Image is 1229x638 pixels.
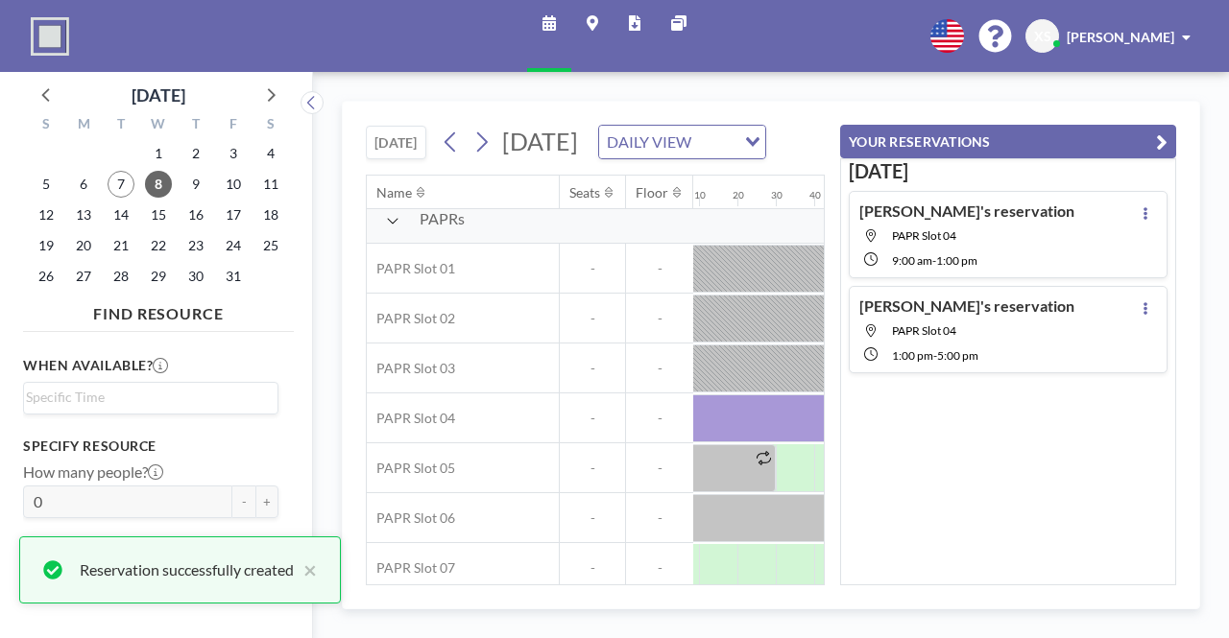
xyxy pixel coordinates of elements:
[560,360,625,377] span: -
[560,410,625,427] span: -
[892,348,933,363] span: 1:00 PM
[697,130,734,154] input: Search for option
[859,201,1074,221] h4: [PERSON_NAME]'s reservation
[560,310,625,327] span: -
[31,17,69,56] img: organization-logo
[28,113,65,138] div: S
[23,533,59,553] label: Floor
[367,360,455,377] span: PAPR Slot 03
[177,113,214,138] div: T
[214,113,252,138] div: F
[936,253,977,268] span: 1:00 PM
[859,296,1074,316] h4: [PERSON_NAME]'s reservation
[103,113,140,138] div: T
[257,201,284,228] span: Saturday, October 18, 2025
[636,184,668,201] div: Floor
[220,171,247,198] span: Friday, October 10, 2025
[771,189,783,201] div: 30
[182,201,209,228] span: Thursday, October 16, 2025
[182,171,209,198] span: Thursday, October 9, 2025
[420,209,465,228] span: PAPRs
[132,82,185,108] div: [DATE]
[626,360,693,377] span: -
[145,201,172,228] span: Wednesday, October 15, 2025
[255,485,278,518] button: +
[70,171,97,198] span: Monday, October 6, 2025
[182,140,209,167] span: Thursday, October 2, 2025
[257,232,284,259] span: Saturday, October 25, 2025
[108,263,134,290] span: Tuesday, October 28, 2025
[733,189,744,201] div: 20
[932,253,936,268] span: -
[840,125,1176,158] button: YOUR RESERVATIONS
[626,410,693,427] span: -
[70,201,97,228] span: Monday, October 13, 2025
[560,509,625,527] span: -
[626,460,693,477] span: -
[366,126,426,159] button: [DATE]
[376,184,412,201] div: Name
[145,171,172,198] span: Wednesday, October 8, 2025
[849,159,1168,183] h3: [DATE]
[560,260,625,277] span: -
[626,260,693,277] span: -
[145,232,172,259] span: Wednesday, October 22, 2025
[626,310,693,327] span: -
[108,171,134,198] span: Tuesday, October 7, 2025
[933,348,937,363] span: -
[1067,29,1174,45] span: [PERSON_NAME]
[626,559,693,577] span: -
[502,127,578,155] span: [DATE]
[257,171,284,198] span: Saturday, October 11, 2025
[220,140,247,167] span: Friday, October 3, 2025
[140,113,178,138] div: W
[367,260,455,277] span: PAPR Slot 01
[80,558,294,581] div: Reservation successfully created
[26,387,267,408] input: Search for option
[694,189,706,201] div: 10
[626,509,693,527] span: -
[1034,28,1051,45] span: XS
[367,410,455,427] span: PAPR Slot 04
[108,232,134,259] span: Tuesday, October 21, 2025
[220,232,247,259] span: Friday, October 24, 2025
[560,460,625,477] span: -
[367,509,455,527] span: PAPR Slot 06
[220,201,247,228] span: Friday, October 17, 2025
[937,348,978,363] span: 5:00 PM
[367,460,455,477] span: PAPR Slot 05
[569,184,600,201] div: Seats
[257,140,284,167] span: Saturday, October 4, 2025
[23,296,294,323] h4: FIND RESOURCE
[892,323,956,338] span: PAPR Slot 04
[65,113,103,138] div: M
[33,232,60,259] span: Sunday, October 19, 2025
[23,462,163,482] label: How many people?
[33,263,60,290] span: Sunday, October 26, 2025
[232,485,255,518] button: -
[70,232,97,259] span: Monday, October 20, 2025
[367,559,455,577] span: PAPR Slot 07
[367,310,455,327] span: PAPR Slot 02
[182,263,209,290] span: Thursday, October 30, 2025
[252,113,289,138] div: S
[108,201,134,228] span: Tuesday, October 14, 2025
[24,383,277,412] div: Search for option
[145,263,172,290] span: Wednesday, October 29, 2025
[892,253,932,268] span: 9:00 AM
[560,559,625,577] span: -
[603,130,695,154] span: DAILY VIEW
[599,126,765,158] div: Search for option
[70,263,97,290] span: Monday, October 27, 2025
[33,201,60,228] span: Sunday, October 12, 2025
[33,171,60,198] span: Sunday, October 5, 2025
[182,232,209,259] span: Thursday, October 23, 2025
[220,263,247,290] span: Friday, October 31, 2025
[23,437,278,455] h3: Specify resource
[294,558,317,581] button: close
[892,228,956,243] span: PAPR Slot 04
[145,140,172,167] span: Wednesday, October 1, 2025
[809,189,821,201] div: 40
